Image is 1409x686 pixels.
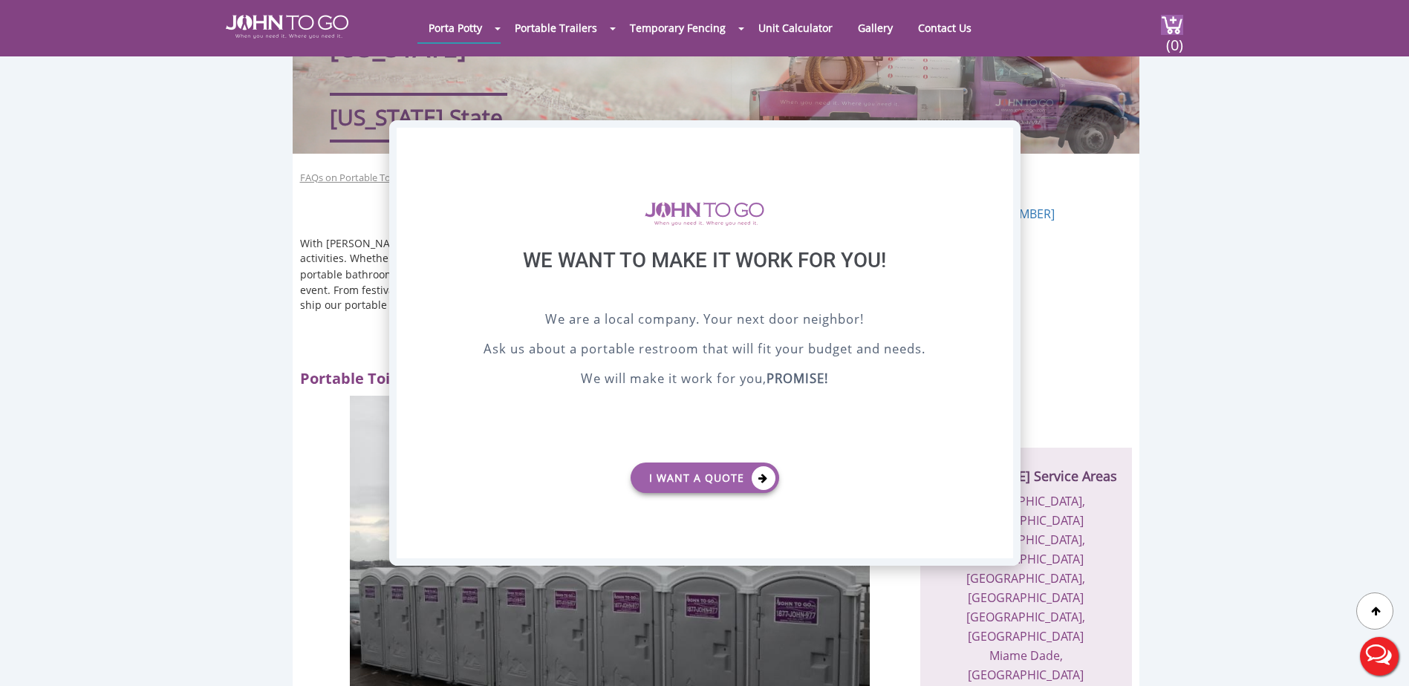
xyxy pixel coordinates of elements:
[1350,627,1409,686] button: Live Chat
[434,369,976,391] p: We will make it work for you,
[434,339,976,362] p: Ask us about a portable restroom that will fit your budget and needs.
[645,202,764,226] img: logo of viptogo
[767,370,828,387] b: PROMISE!
[434,310,976,332] p: We are a local company. Your next door neighbor!
[631,463,779,493] a: I want a Quote
[434,248,976,310] div: We want to make it work for you!
[989,128,1012,153] div: X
